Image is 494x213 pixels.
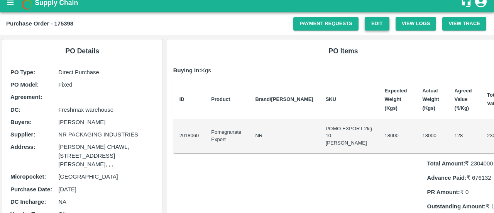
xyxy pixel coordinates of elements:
b: PO Model : [10,82,39,88]
b: PO Type : [10,69,35,75]
td: NR [249,119,319,153]
b: Micropocket : [10,174,46,180]
b: DC Incharge : [10,199,46,205]
p: [PERSON_NAME] CHAWL, [STREET_ADDRESS][PERSON_NAME], , , [58,143,154,169]
p: Direct Purchase [58,68,154,77]
b: Purchase Order - 175398 [6,20,73,27]
p: NR PACKAGING INDUSTRIES [58,130,154,139]
p: Freshmax warehouse [58,106,154,114]
b: ID [179,96,184,102]
b: Buyers : [10,119,32,125]
b: Expected Weight (Kgs) [385,88,407,111]
p: NA [58,198,154,206]
td: POMO EXPORT 2kg 10 [PERSON_NAME] [320,119,379,153]
b: SKU [326,96,336,102]
p: [GEOGRAPHIC_DATA] [58,172,154,181]
b: PR Amount: [427,189,460,195]
b: Outstanding Amount: [427,203,486,210]
td: 128 [448,119,481,153]
b: Total Amount: [427,160,465,167]
p: Fixed [58,80,154,89]
b: Actual Weight (Kgs) [423,88,439,111]
button: View Logs [396,17,436,31]
b: DC : [10,107,20,113]
td: 18000 [379,119,416,153]
p: [DATE] [58,185,154,194]
td: Pomegranate Export [205,119,249,153]
b: Address : [10,144,35,150]
b: Brand/[PERSON_NAME] [255,96,313,102]
b: Agreement: [10,94,42,100]
a: Edit [365,17,389,31]
b: Supplier : [10,131,35,138]
b: Agreed Value (₹/Kg) [455,88,472,111]
b: Purchase Date : [10,186,52,193]
b: Product [211,96,230,102]
b: Buying In: [173,67,201,73]
td: 18000 [416,119,448,153]
td: 2018060 [173,119,205,153]
h6: PO Details [8,46,156,56]
b: Advance Paid: [427,175,467,181]
a: Payment Requests [293,17,359,31]
p: [PERSON_NAME] [58,118,154,126]
button: View Trace [442,17,486,31]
